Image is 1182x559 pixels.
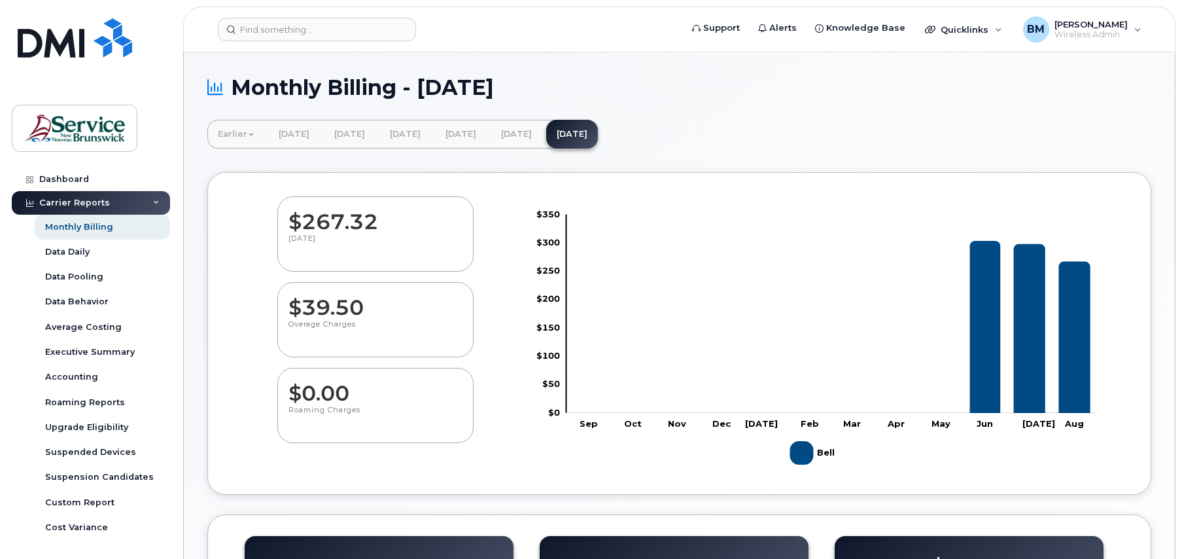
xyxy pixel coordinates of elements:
[580,418,599,429] tspan: Sep
[536,237,560,247] tspan: $300
[790,436,837,470] g: Bell
[207,76,1151,99] h1: Monthly Billing - [DATE]
[1065,418,1085,429] tspan: Aug
[288,283,462,319] dd: $39.50
[491,120,542,149] a: [DATE]
[712,418,731,429] tspan: Dec
[888,418,905,429] tspan: Apr
[379,120,431,149] a: [DATE]
[536,322,560,333] tspan: $150
[536,294,560,304] tspan: $200
[542,379,560,389] tspan: $50
[207,120,264,149] a: Earlier
[536,350,560,361] tspan: $100
[668,418,686,429] tspan: Nov
[790,436,837,470] g: Legend
[288,197,462,234] dd: $267.32
[536,209,1097,470] g: Chart
[931,418,950,429] tspan: May
[324,120,375,149] a: [DATE]
[546,120,598,149] a: [DATE]
[288,234,462,257] p: [DATE]
[268,120,320,149] a: [DATE]
[435,120,487,149] a: [DATE]
[288,319,462,343] p: Overage Charges
[1023,418,1056,429] tspan: [DATE]
[536,209,560,219] tspan: $350
[977,418,993,429] tspan: Jun
[288,405,462,429] p: Roaming Charges
[573,241,1090,413] g: Bell
[844,418,861,429] tspan: Mar
[745,418,778,429] tspan: [DATE]
[548,407,560,418] tspan: $0
[536,265,560,276] tspan: $250
[801,418,820,429] tspan: Feb
[625,418,642,429] tspan: Oct
[288,369,462,405] dd: $0.00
